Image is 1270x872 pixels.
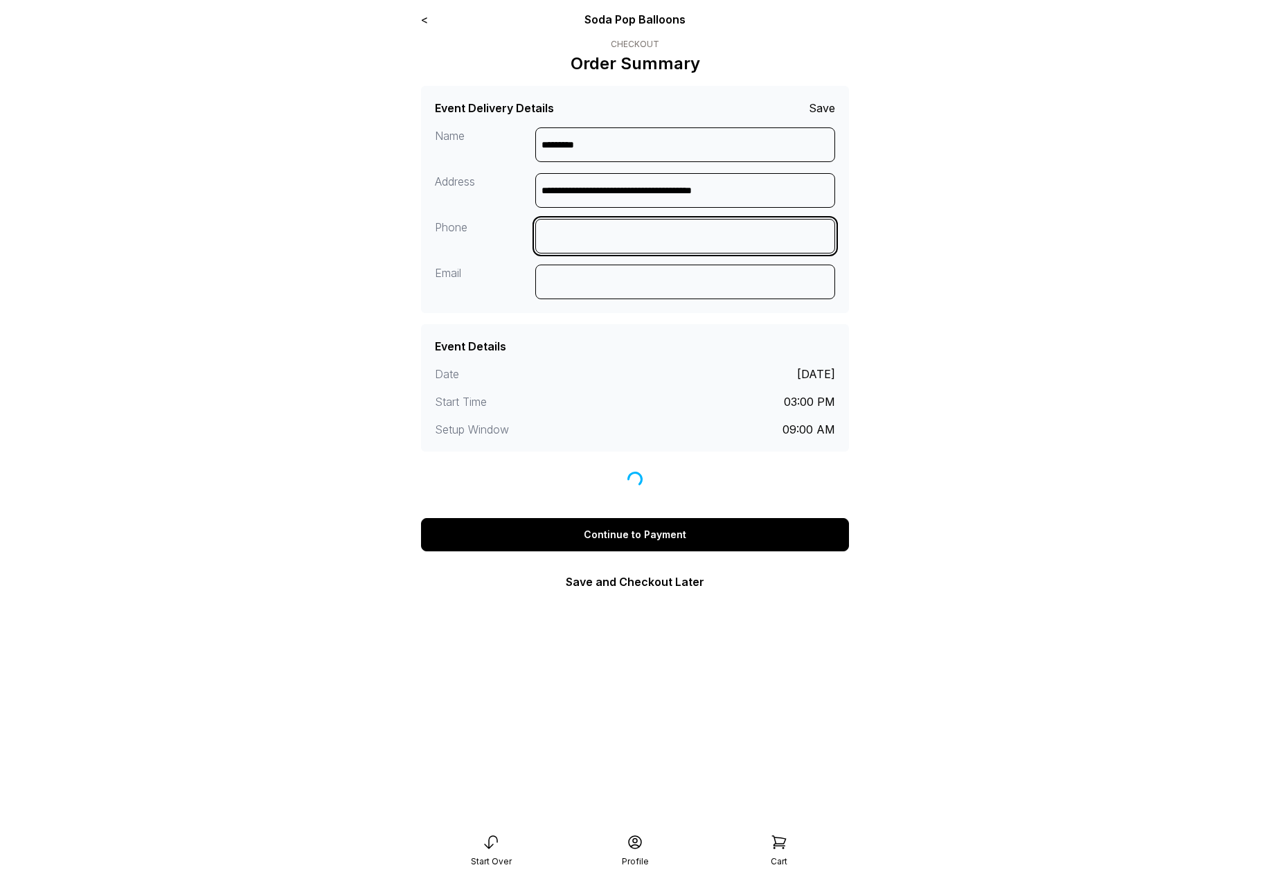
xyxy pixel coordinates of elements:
[809,100,835,116] div: Save
[435,265,535,299] div: Email
[435,100,554,116] div: Event Delivery Details
[784,393,835,410] div: 03:00 PM
[471,856,512,867] div: Start Over
[435,173,535,208] div: Address
[435,421,635,438] div: Setup Window
[435,393,635,410] div: Start Time
[622,856,649,867] div: Profile
[566,575,704,589] a: Save and Checkout Later
[435,219,535,253] div: Phone
[782,421,835,438] div: 09:00 AM
[421,518,849,551] div: Continue to Payment
[771,856,787,867] div: Cart
[435,366,635,382] div: Date
[421,12,428,26] a: <
[507,11,764,28] div: Soda Pop Balloons
[571,39,700,50] div: Checkout
[571,53,700,75] p: Order Summary
[435,127,535,162] div: Name
[797,366,835,382] div: [DATE]
[435,338,506,355] div: Event Details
